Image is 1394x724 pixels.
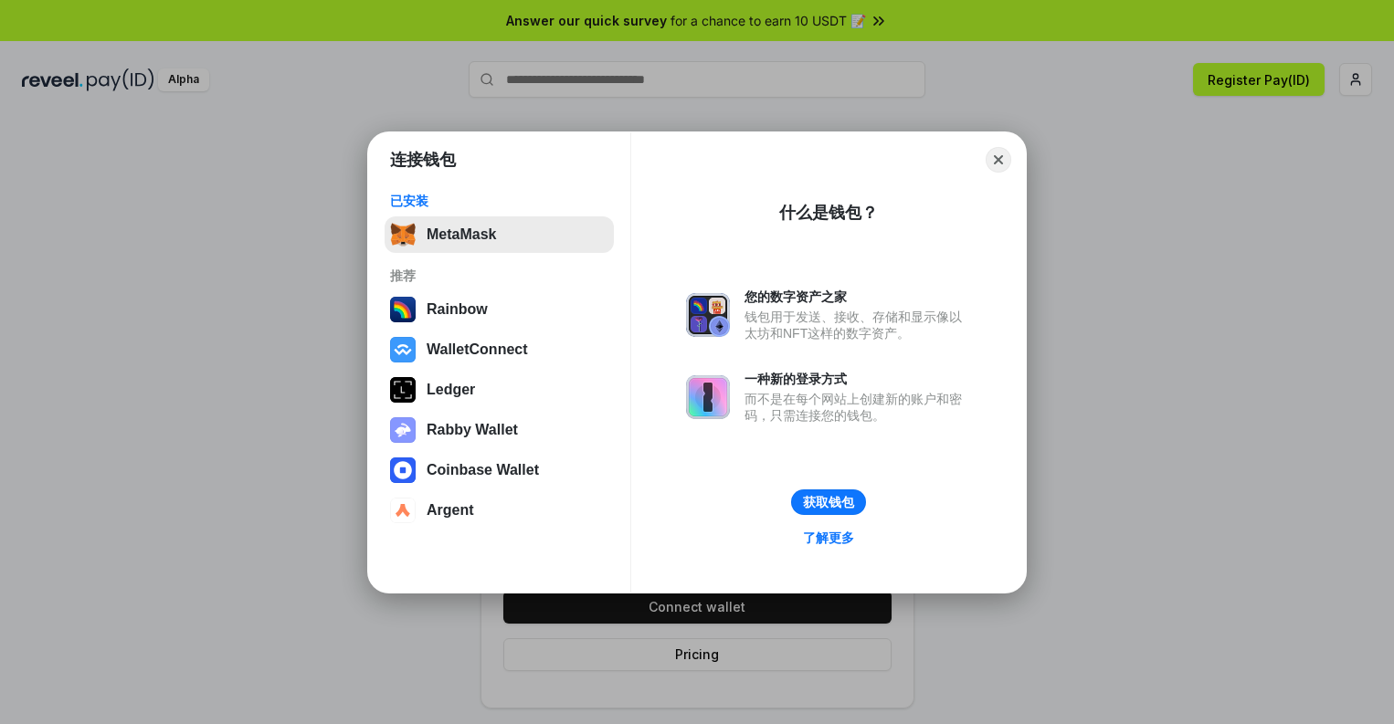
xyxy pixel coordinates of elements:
div: Argent [427,502,474,519]
div: 已安装 [390,193,608,209]
div: 而不是在每个网站上创建新的账户和密码，只需连接您的钱包。 [745,391,971,424]
a: 了解更多 [792,526,865,550]
div: 您的数字资产之家 [745,289,971,305]
h1: 连接钱包 [390,149,456,171]
div: Rabby Wallet [427,422,518,438]
button: Rabby Wallet [385,412,614,448]
img: svg+xml,%3Csvg%20xmlns%3D%22http%3A%2F%2Fwww.w3.org%2F2000%2Fsvg%22%20fill%3D%22none%22%20viewBox... [686,375,730,419]
div: WalletConnect [427,341,528,358]
div: MetaMask [427,226,496,243]
button: Argent [385,492,614,529]
div: 一种新的登录方式 [745,371,971,387]
button: MetaMask [385,216,614,253]
img: svg+xml,%3Csvg%20width%3D%2228%22%20height%3D%2228%22%20viewBox%3D%220%200%2028%2028%22%20fill%3D... [390,498,416,523]
button: Rainbow [385,291,614,328]
div: 获取钱包 [803,494,854,510]
div: Ledger [427,382,475,398]
button: Coinbase Wallet [385,452,614,488]
img: svg+xml,%3Csvg%20xmlns%3D%22http%3A%2F%2Fwww.w3.org%2F2000%2Fsvg%22%20fill%3D%22none%22%20viewBox... [390,417,416,443]
img: svg+xml,%3Csvg%20xmlns%3D%22http%3A%2F%2Fwww.w3.org%2F2000%2Fsvg%22%20width%3D%2228%22%20height%3... [390,377,416,403]
img: svg+xml,%3Csvg%20width%3D%2228%22%20height%3D%2228%22%20viewBox%3D%220%200%2028%2028%22%20fill%3D... [390,337,416,362]
img: svg+xml,%3Csvg%20fill%3D%22none%22%20height%3D%2233%22%20viewBox%3D%220%200%2035%2033%22%20width%... [390,222,416,247]
div: 推荐 [390,268,608,284]
button: Ledger [385,372,614,408]
button: 获取钱包 [791,489,866,515]
div: Rainbow [427,301,488,318]
div: 了解更多 [803,530,854,546]
div: 什么是钱包？ [779,202,878,224]
img: svg+xml,%3Csvg%20xmlns%3D%22http%3A%2F%2Fwww.w3.org%2F2000%2Fsvg%22%20fill%3D%22none%22%20viewBox... [686,293,730,337]
button: Close [986,147,1011,173]
div: 钱包用于发送、接收、存储和显示像以太坊和NFT这样的数字资产。 [745,309,971,341]
img: svg+xml,%3Csvg%20width%3D%2228%22%20height%3D%2228%22%20viewBox%3D%220%200%2028%2028%22%20fill%3D... [390,457,416,483]
button: WalletConnect [385,331,614,368]
div: Coinbase Wallet [427,462,539,478]
img: svg+xml,%3Csvg%20width%3D%22120%22%20height%3D%22120%22%20viewBox%3D%220%200%20120%20120%22%20fil... [390,297,416,322]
